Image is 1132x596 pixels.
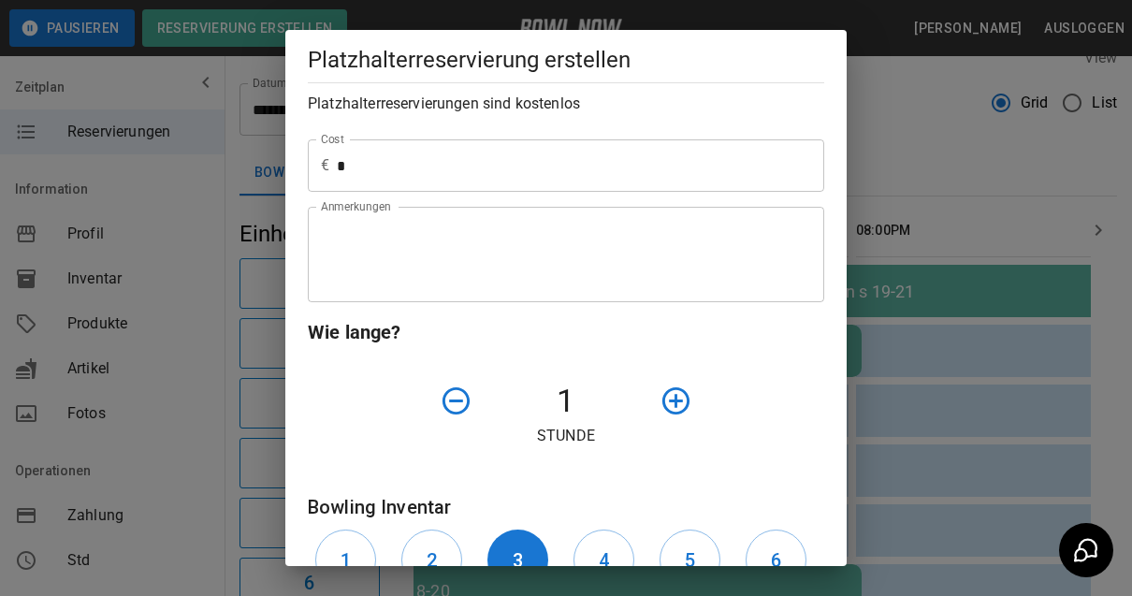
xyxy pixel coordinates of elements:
p: Stunde [308,425,824,447]
h6: 6 [771,545,781,575]
h6: 2 [427,545,437,575]
button: 6 [746,530,806,590]
h6: Platzhalterreservierungen sind kostenlos [308,91,824,117]
h6: 3 [513,545,523,575]
p: € [321,154,329,177]
h6: 1 [341,545,351,575]
h6: 5 [685,545,695,575]
h6: 4 [599,545,609,575]
button: 5 [660,530,720,590]
h6: Bowling Inventar [308,492,824,522]
button: 3 [487,530,548,590]
h6: Wie lange? [308,317,824,347]
button: 1 [315,530,376,590]
h5: Platzhalterreservierung erstellen [308,45,824,75]
h4: 1 [480,382,652,421]
button: 4 [573,530,634,590]
button: 2 [401,530,462,590]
